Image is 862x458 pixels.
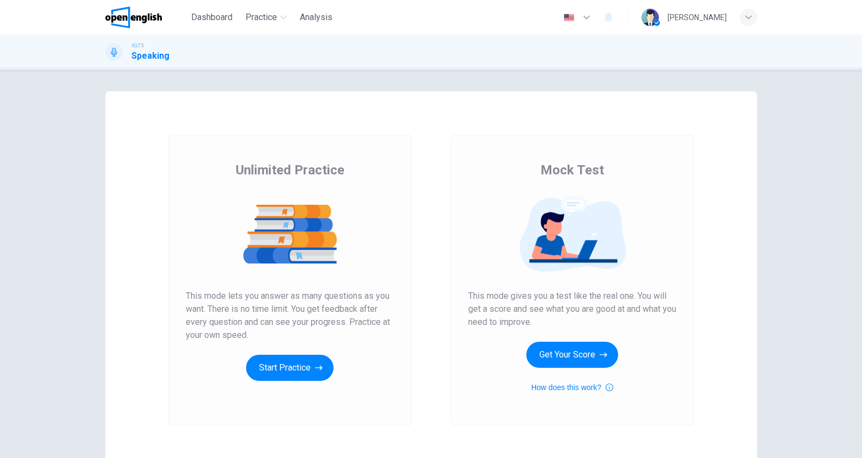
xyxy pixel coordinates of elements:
[668,11,727,24] div: [PERSON_NAME]
[241,8,291,27] button: Practice
[131,49,169,62] h1: Speaking
[295,8,337,27] button: Analysis
[540,161,604,179] span: Mock Test
[186,290,394,342] span: This mode lets you answer as many questions as you want. There is no time limit. You get feedback...
[105,7,187,28] a: OpenEnglish logo
[105,7,162,28] img: OpenEnglish logo
[468,290,677,329] span: This mode gives you a test like the real one. You will get a score and see what you are good at a...
[131,42,144,49] span: IELTS
[246,11,277,24] span: Practice
[187,8,237,27] button: Dashboard
[641,9,659,26] img: Profile picture
[531,381,613,394] button: How does this work?
[246,355,334,381] button: Start Practice
[236,161,344,179] span: Unlimited Practice
[191,11,232,24] span: Dashboard
[526,342,618,368] button: Get Your Score
[300,11,332,24] span: Analysis
[562,14,576,22] img: en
